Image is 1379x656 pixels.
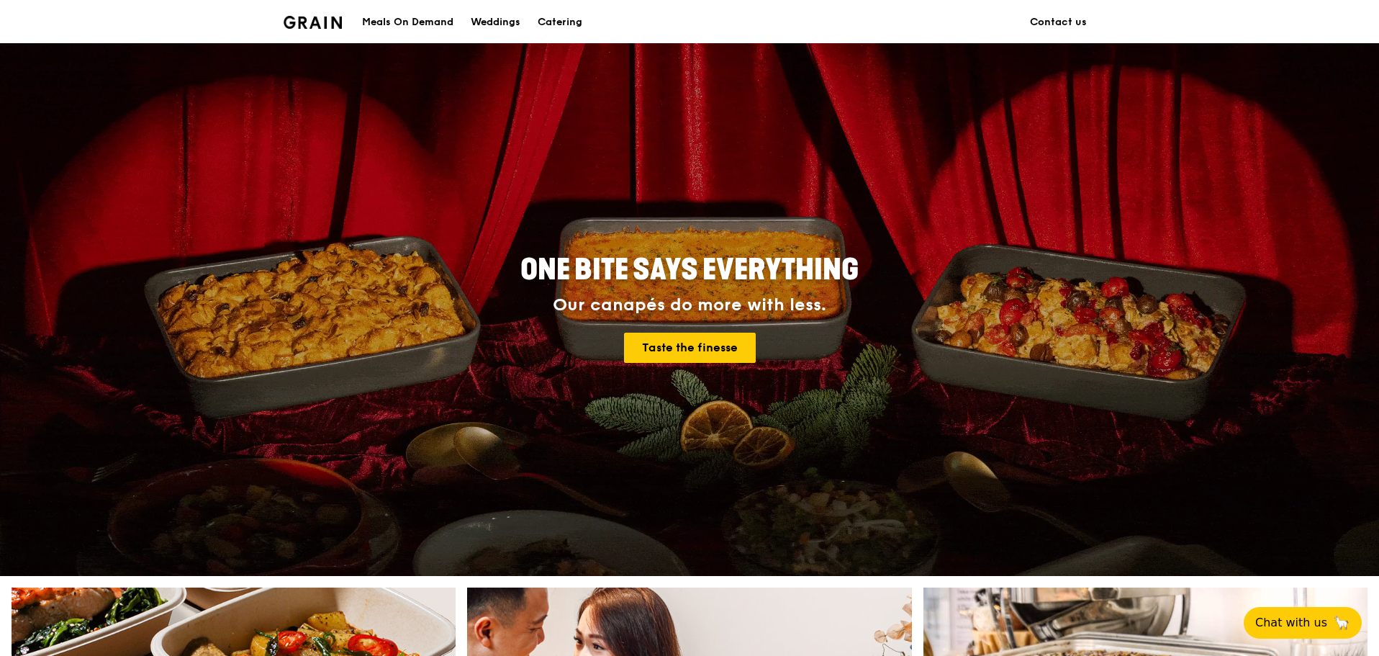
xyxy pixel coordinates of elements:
[1244,607,1362,639] button: Chat with us🦙
[529,1,591,44] a: Catering
[471,1,520,44] div: Weddings
[462,1,529,44] a: Weddings
[538,1,582,44] div: Catering
[1021,1,1095,44] a: Contact us
[284,16,342,29] img: Grain
[1255,614,1327,632] span: Chat with us
[362,1,453,44] div: Meals On Demand
[1333,614,1350,632] span: 🦙
[520,253,859,287] span: ONE BITE SAYS EVERYTHING
[430,295,949,315] div: Our canapés do more with less.
[624,333,756,363] a: Taste the finesse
